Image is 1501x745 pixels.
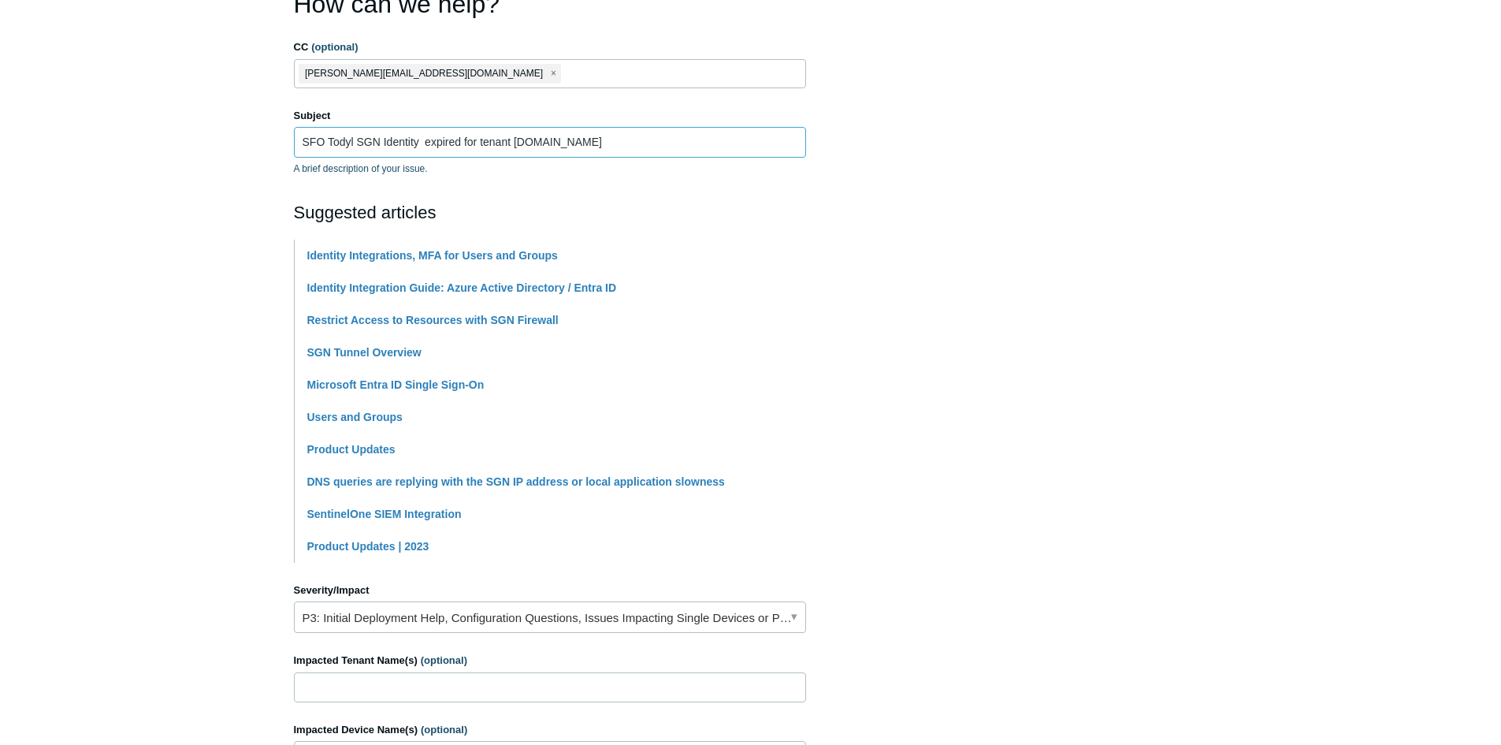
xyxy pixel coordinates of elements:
[307,540,429,553] a: Product Updates | 2023
[421,654,467,666] span: (optional)
[307,411,403,423] a: Users and Groups
[294,39,806,55] label: CC
[307,378,485,391] a: Microsoft Entra ID Single Sign-On
[305,65,543,83] span: [PERSON_NAME][EMAIL_ADDRESS][DOMAIN_NAME]
[551,65,556,83] span: close
[294,602,806,633] a: P3: Initial Deployment Help, Configuration Questions, Issues Impacting Single Devices or Past Out...
[294,108,806,124] label: Subject
[294,722,806,738] label: Impacted Device Name(s)
[294,199,806,225] h2: Suggested articles
[307,443,396,456] a: Product Updates
[307,475,725,488] a: DNS queries are replying with the SGN IP address or local application slowness
[307,249,558,262] a: Identity Integrations, MFA for Users and Groups
[307,281,617,294] a: Identity Integration Guide: Azure Active Directory / Entra ID
[311,41,358,53] span: (optional)
[421,724,467,736] span: (optional)
[307,508,462,520] a: SentinelOne SIEM Integration
[294,583,806,598] label: Severity/Impact
[294,653,806,669] label: Impacted Tenant Name(s)
[294,162,806,176] p: A brief description of your issue.
[307,346,422,359] a: SGN Tunnel Overview
[307,314,559,326] a: Restrict Access to Resources with SGN Firewall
